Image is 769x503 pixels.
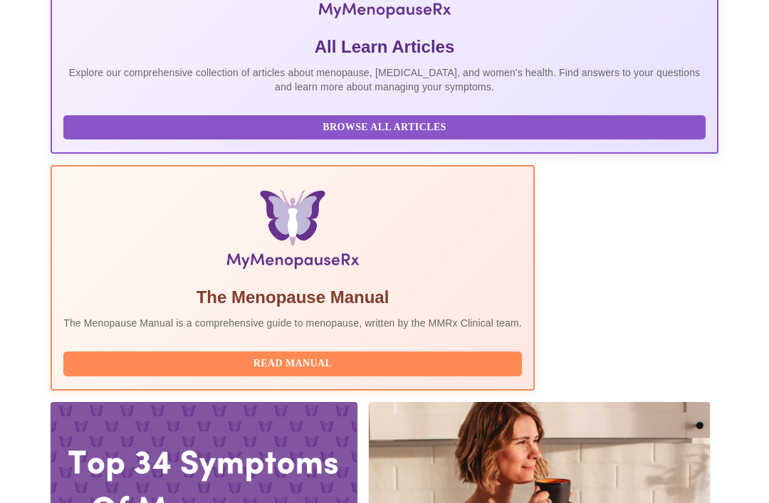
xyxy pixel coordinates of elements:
h5: All Learn Articles [63,36,706,58]
span: Read Manual [78,355,508,373]
a: Browse All Articles [63,120,709,132]
p: The Menopause Manual is a comprehensive guide to menopause, written by the MMRx Clinical team. [63,316,522,330]
span: Browse All Articles [78,119,691,137]
h5: The Menopause Manual [63,286,522,309]
a: Read Manual [63,356,525,369]
img: Menopause Manual [136,189,449,275]
button: Read Manual [63,351,522,376]
button: Browse All Articles [63,115,706,140]
p: Explore our comprehensive collection of articles about menopause, [MEDICAL_DATA], and women's hea... [63,65,706,94]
